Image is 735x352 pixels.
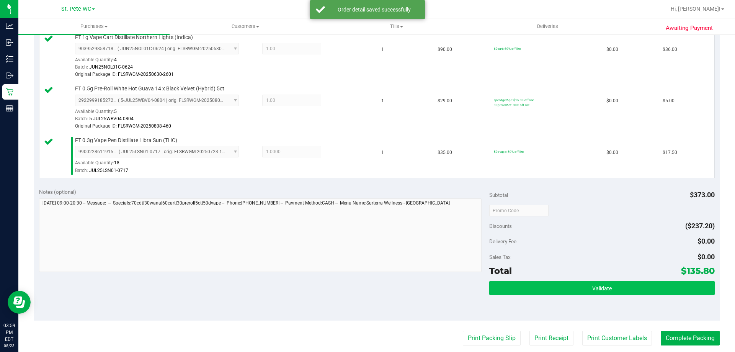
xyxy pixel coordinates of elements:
span: 50dvape: 50% off line [494,150,524,154]
span: $90.00 [438,46,452,53]
span: Batch: [75,116,88,121]
div: Available Quantity: [75,106,247,121]
span: $29.00 [438,97,452,105]
div: Available Quantity: [75,157,247,172]
span: Batch: [75,64,88,70]
span: ($237.20) [685,222,715,230]
span: $0.00 [697,253,715,261]
button: Complete Packing [661,331,720,345]
span: FT 0.5g Pre-Roll White Hot Guava 14 x Black Velvet (Hybrid) 5ct [75,85,224,92]
inline-svg: Outbound [6,72,13,79]
a: Deliveries [472,18,623,34]
inline-svg: Reports [6,105,13,112]
span: $0.00 [697,237,715,245]
span: 5-JUL25WBV04-0804 [89,116,134,121]
span: Validate [592,285,612,291]
span: FLSRWGM-20250808-460 [118,123,171,129]
span: 1 [381,149,384,156]
span: $36.00 [663,46,677,53]
iframe: Resource center [8,291,31,314]
span: FLSRWGM-20250630-2601 [118,72,174,77]
button: Print Packing Slip [463,331,521,345]
inline-svg: Retail [6,88,13,96]
span: $17.50 [663,149,677,156]
span: Purchases [18,23,170,30]
inline-svg: Inventory [6,55,13,63]
span: Tills [321,23,472,30]
a: Customers [170,18,321,34]
span: 60cart: 60% off line [494,47,521,51]
span: Original Package ID: [75,123,117,129]
span: Customers [170,23,320,30]
span: Sales Tax [489,254,511,260]
inline-svg: Inbound [6,39,13,46]
inline-svg: Analytics [6,22,13,30]
span: 1 [381,97,384,105]
span: $0.00 [606,149,618,156]
span: 5 [114,109,117,114]
span: 4 [114,57,117,62]
input: Promo Code [489,205,549,216]
a: Tills [321,18,472,34]
span: $35.00 [438,149,452,156]
span: spendget5pr: $15.30 off line [494,98,534,102]
span: $135.80 [681,265,715,276]
span: $373.00 [690,191,715,199]
span: Hi, [PERSON_NAME]! [671,6,720,12]
span: Discounts [489,219,512,233]
span: JUN25NOL01C-0624 [89,64,133,70]
span: Deliveries [527,23,568,30]
span: 1 [381,46,384,53]
span: Original Package ID: [75,72,117,77]
div: Available Quantity: [75,54,247,69]
span: Delivery Fee [489,238,516,244]
span: St. Pete WC [61,6,91,12]
p: 08/23 [3,343,15,349]
div: Order detail saved successfully [329,6,419,13]
span: Batch: [75,168,88,173]
span: $0.00 [606,97,618,105]
a: Purchases [18,18,170,34]
span: Awaiting Payment [666,24,713,33]
span: FT 0.3g Vape Pen Distillate Libra Sun (THC) [75,137,177,144]
button: Print Customer Labels [582,331,652,345]
span: Total [489,265,512,276]
button: Print Receipt [529,331,573,345]
span: FT 1g Vape Cart Distillate Northern Lights (Indica) [75,34,193,41]
span: 18 [114,160,119,165]
span: $5.00 [663,97,675,105]
p: 03:59 PM EDT [3,322,15,343]
span: 30preroll5ct: 30% off line [494,103,529,107]
span: JUL25LSN01-0717 [89,168,128,173]
button: Validate [489,281,714,295]
span: $0.00 [606,46,618,53]
span: Notes (optional) [39,189,76,195]
span: Subtotal [489,192,508,198]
